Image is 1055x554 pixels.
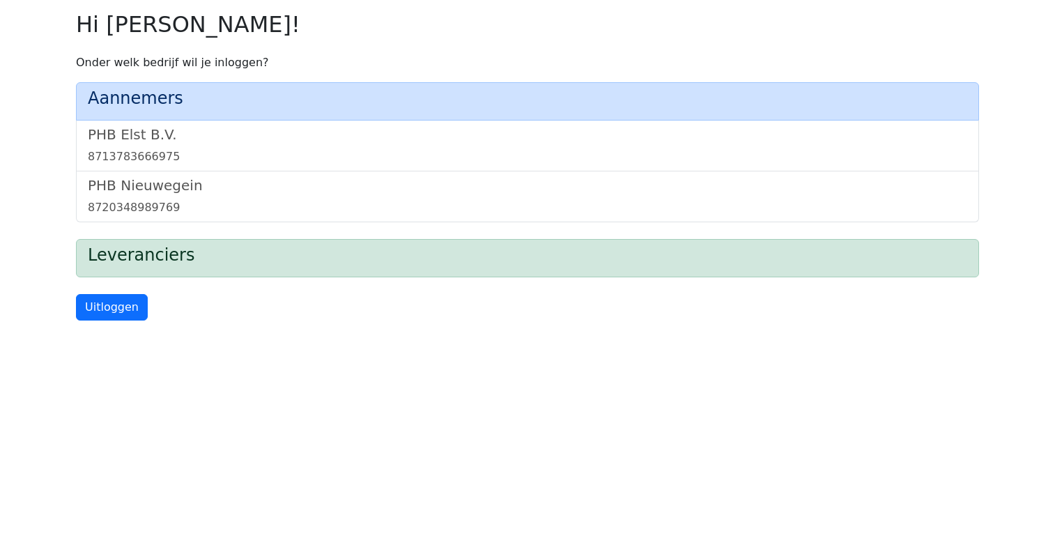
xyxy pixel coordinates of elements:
h5: PHB Elst B.V. [88,126,967,143]
p: Onder welk bedrijf wil je inloggen? [76,54,979,71]
h5: PHB Nieuwegein [88,177,967,194]
h4: Leveranciers [88,245,967,266]
div: 8713783666975 [88,148,967,165]
h4: Aannemers [88,89,967,109]
a: PHB Nieuwegein8720348989769 [88,177,967,216]
h2: Hi [PERSON_NAME]! [76,11,979,38]
a: PHB Elst B.V.8713783666975 [88,126,967,165]
a: Uitloggen [76,294,148,321]
div: 8720348989769 [88,199,967,216]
